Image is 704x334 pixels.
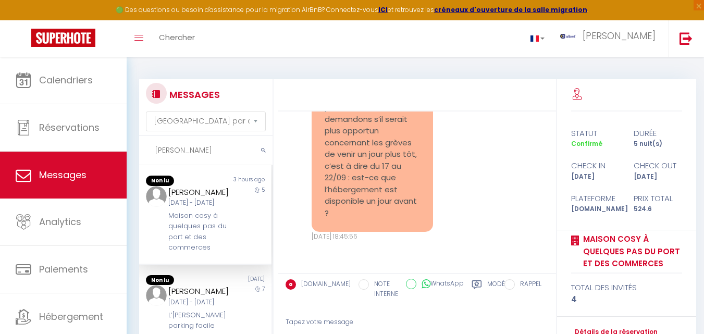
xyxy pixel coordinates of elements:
[369,279,398,299] label: NOTE INTERNE
[626,159,689,172] div: check out
[39,215,81,228] span: Analytics
[378,5,388,14] a: ICI
[583,29,656,42] span: [PERSON_NAME]
[564,192,626,205] div: Plateforme
[626,127,689,140] div: durée
[168,211,232,253] div: Maison cosy à quelques pas du port et des commerces
[146,176,174,186] span: Non lu
[139,136,273,165] input: Rechercher un mot clé
[571,293,683,306] div: 4
[146,186,167,207] img: ...
[159,32,195,43] span: Chercher
[39,121,100,134] span: Réservations
[168,310,232,331] div: L’[PERSON_NAME] parking facile
[626,192,689,205] div: Prix total
[626,172,689,182] div: [DATE]
[31,29,95,47] img: Super Booking
[146,275,174,286] span: Non lu
[39,310,103,323] span: Hébergement
[626,204,689,214] div: 524.6
[168,186,232,199] div: [PERSON_NAME]
[560,34,576,39] img: ...
[205,275,271,286] div: [DATE]
[39,168,87,181] span: Messages
[571,281,683,294] div: total des invités
[552,20,669,57] a: ... [PERSON_NAME]
[515,279,541,291] label: RAPPEL
[579,233,683,270] a: Maison cosy à quelques pas du port et des commerces
[146,285,167,306] img: ...
[39,263,88,276] span: Paiements
[8,4,40,35] button: Ouvrir le widget de chat LiveChat
[571,139,602,148] span: Confirmé
[296,279,351,291] label: [DOMAIN_NAME]
[312,232,433,242] div: [DATE] 18:45:56
[564,172,626,182] div: [DATE]
[168,298,232,307] div: [DATE] - [DATE]
[168,198,232,208] div: [DATE] - [DATE]
[39,73,93,86] span: Calendriers
[564,159,626,172] div: check in
[626,139,689,149] div: 5 nuit(s)
[151,20,203,57] a: Chercher
[416,279,464,290] label: WhatsApp
[564,127,626,140] div: statut
[262,186,265,194] span: 5
[487,279,515,301] label: Modèles
[205,176,271,186] div: 3 hours ago
[564,204,626,214] div: [DOMAIN_NAME]
[167,83,220,106] h3: MESSAGES
[262,285,265,293] span: 7
[434,5,587,14] a: créneaux d'ouverture de la salle migration
[168,285,232,298] div: [PERSON_NAME]
[325,78,420,219] pre: Merci pour votre retour sur le décalage un jour plus loin, nous nous demandons s’il serait plus o...
[680,32,693,45] img: logout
